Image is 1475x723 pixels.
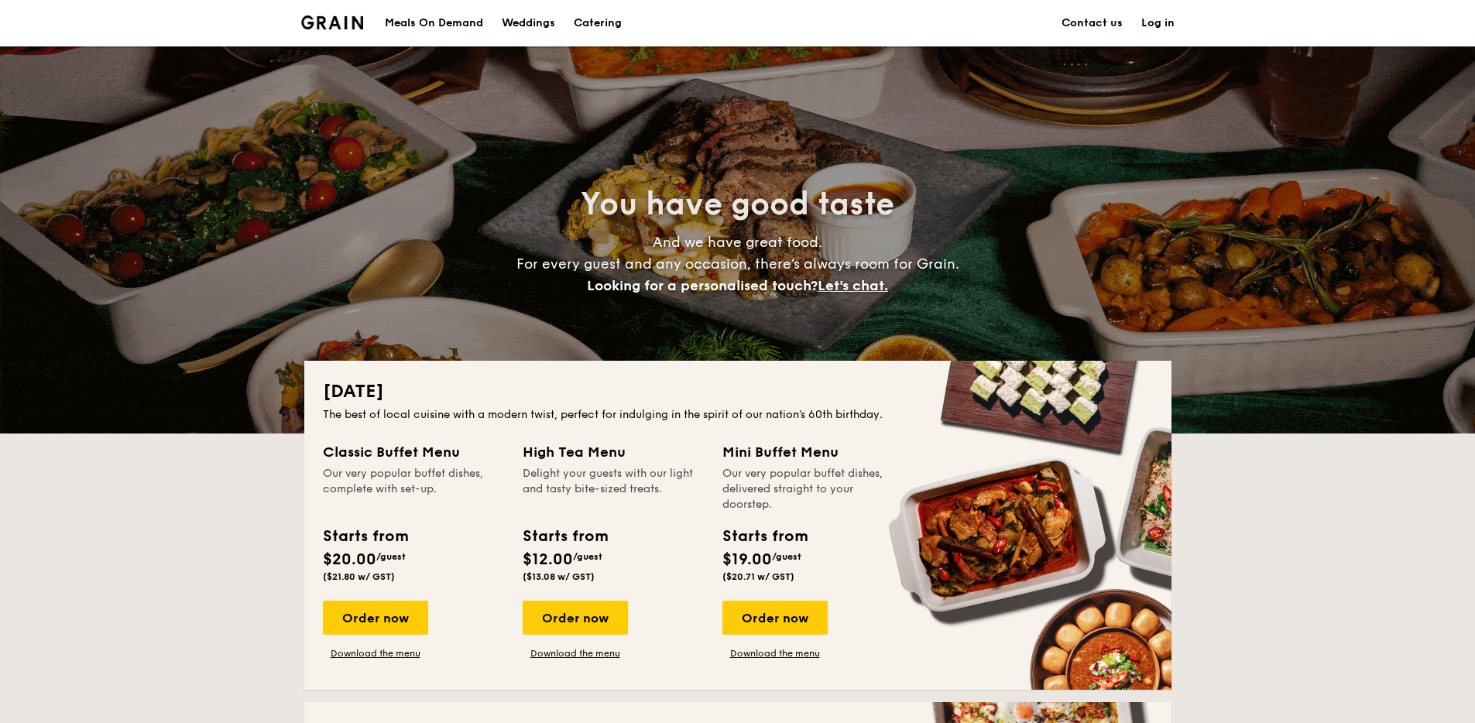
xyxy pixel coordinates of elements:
[323,647,428,660] a: Download the menu
[722,441,904,463] div: Mini Buffet Menu
[523,550,573,569] span: $12.00
[722,647,828,660] a: Download the menu
[323,601,428,635] div: Order now
[722,525,807,548] div: Starts from
[523,466,704,512] div: Delight your guests with our light and tasty bite-sized treats.
[818,277,888,294] span: Let's chat.
[523,525,607,548] div: Starts from
[722,601,828,635] div: Order now
[323,379,1153,404] h2: [DATE]
[323,407,1153,423] div: The best of local cuisine with a modern twist, perfect for indulging in the spirit of our nation’...
[301,15,364,29] a: Logotype
[323,571,395,582] span: ($21.80 w/ GST)
[523,571,595,582] span: ($13.08 w/ GST)
[523,601,628,635] div: Order now
[323,525,407,548] div: Starts from
[301,15,364,29] img: Grain
[722,571,794,582] span: ($20.71 w/ GST)
[323,466,504,512] div: Our very popular buffet dishes, complete with set-up.
[323,550,376,569] span: $20.00
[523,647,628,660] a: Download the menu
[722,466,904,512] div: Our very popular buffet dishes, delivered straight to your doorstep.
[376,551,406,562] span: /guest
[573,551,602,562] span: /guest
[772,551,801,562] span: /guest
[722,550,772,569] span: $19.00
[523,441,704,463] div: High Tea Menu
[323,441,504,463] div: Classic Buffet Menu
